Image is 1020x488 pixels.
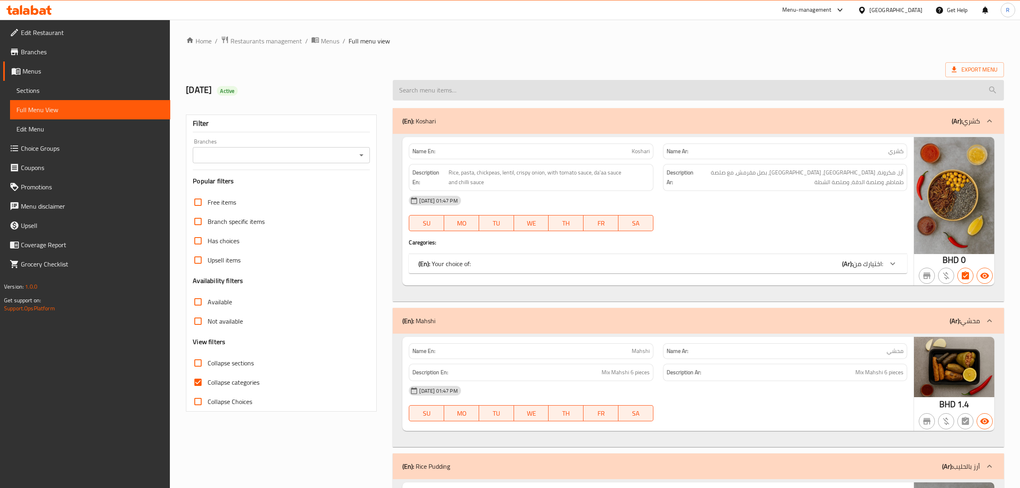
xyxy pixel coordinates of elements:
span: Collapse Choices [208,397,252,406]
span: Menus [22,66,164,76]
button: FR [583,405,618,421]
a: Coupons [3,158,170,177]
span: أرز، مكرونة، حمص، عدس، بصل مقرمش، مع صلصة طماطم، وصلصة الدقة، وصلصة الشطة [695,168,904,187]
h3: Availability filters [193,276,243,285]
a: Branches [3,42,170,62]
span: Has choices [208,236,239,246]
button: SU [409,405,444,421]
a: Menu disclaimer [3,197,170,216]
b: (En): [402,315,414,327]
strong: Description En: [412,168,447,187]
a: Support.OpsPlatform [4,303,55,314]
span: Coupons [21,163,164,172]
a: Edit Menu [10,119,170,139]
span: Free items [208,197,236,207]
span: Mahshi [632,347,650,355]
button: TH [549,215,583,231]
button: Purchased item [938,268,954,284]
button: Available [977,413,993,429]
a: Coverage Report [3,235,170,254]
span: SU [412,408,441,419]
h3: View filters [193,337,225,347]
span: Not available [208,316,243,326]
span: BHD [939,396,956,412]
div: (En): Mahshi(Ar):محشي [393,308,1004,334]
span: BHD [942,252,959,268]
strong: Description Ar: [667,367,701,377]
span: Export Menu [952,65,998,75]
b: (En): [402,460,414,472]
span: FR [587,217,615,229]
a: Edit Restaurant [3,23,170,42]
button: MO [444,215,479,231]
span: Mix Mahshi 6 pieces [602,367,650,377]
span: 1.0.0 [25,281,37,292]
nav: breadcrumb [186,36,1004,46]
span: 1.4 [957,396,969,412]
div: (En): Koshari(Ar):كشري [393,334,1004,447]
h2: [DATE] [186,84,383,96]
a: Promotions [3,177,170,197]
b: (Ar): [952,115,963,127]
span: [DATE] 01:47 PM [416,197,461,205]
span: TH [552,217,580,229]
span: WE [517,408,546,419]
span: اختيارك من: [853,258,883,270]
p: Mahshi [402,316,435,326]
button: Not branch specific item [919,413,935,429]
button: TH [549,405,583,421]
span: Koshari [632,147,650,156]
span: TU [482,217,511,229]
span: Edit Restaurant [21,28,164,37]
span: WE [517,217,546,229]
span: R [1006,6,1010,14]
li: / [305,36,308,46]
p: Your choice of: [418,259,471,269]
a: Upsell [3,216,170,235]
b: (Ar): [942,460,953,472]
span: Active [217,87,238,95]
div: (En): Your choice of:(Ar):اختيارك من: [409,254,907,273]
button: MO [444,405,479,421]
button: Open [356,150,367,161]
span: Full Menu View [16,105,164,115]
strong: Name Ar: [667,147,688,156]
strong: Name En: [412,147,435,156]
span: Version: [4,281,24,292]
span: Promotions [21,182,164,192]
a: Menus [311,36,339,46]
p: محشي [950,316,980,326]
b: (Ar): [950,315,961,327]
span: FR [587,408,615,419]
p: Rice Pudding [402,461,450,471]
img: Koshary638944650053844319.jpg [914,137,994,254]
span: محشي [887,347,904,355]
button: Has choices [957,268,973,284]
a: Grocery Checklist [3,254,170,274]
div: Active [217,86,238,96]
div: (En): Koshari(Ar):كشري [393,108,1004,134]
div: [GEOGRAPHIC_DATA] [869,6,922,14]
a: Restaurants management [221,36,302,46]
button: TU [479,405,514,421]
p: أرز بالحليب [942,461,980,471]
span: Collapse sections [208,358,254,368]
img: Mix_Mahashi638944781801021423.jpg [914,337,994,397]
li: / [215,36,218,46]
h4: Caregories: [409,238,907,246]
span: MO [447,408,476,419]
span: Collapse categories [208,377,259,387]
span: Available [208,297,232,307]
span: Menus [321,36,339,46]
button: FR [583,215,618,231]
button: WE [514,405,549,421]
a: Sections [10,81,170,100]
strong: Name En: [412,347,435,355]
button: WE [514,215,549,231]
span: Upsell [21,221,164,230]
button: TU [479,215,514,231]
span: Full menu view [349,36,390,46]
span: TH [552,408,580,419]
span: MO [447,217,476,229]
span: Branch specific items [208,217,265,226]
